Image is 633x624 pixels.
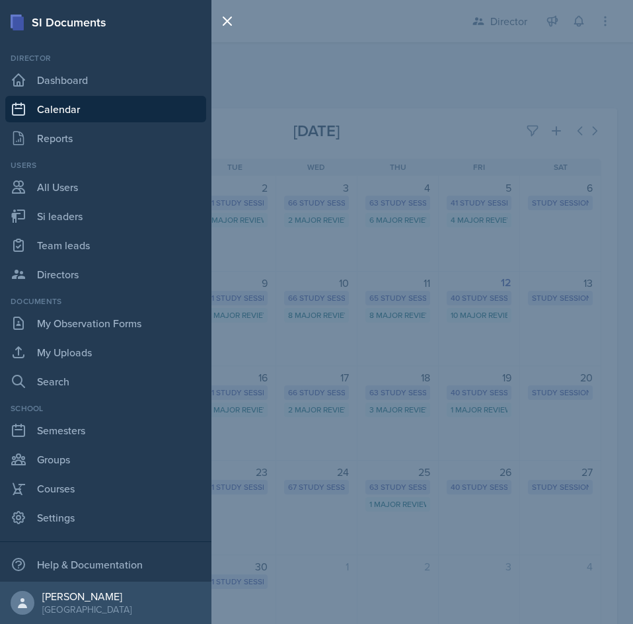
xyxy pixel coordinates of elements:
[5,232,206,258] a: Team leads
[5,96,206,122] a: Calendar
[5,159,206,171] div: Users
[5,504,206,531] a: Settings
[5,446,206,473] a: Groups
[5,295,206,307] div: Documents
[5,203,206,229] a: Si leaders
[5,417,206,444] a: Semesters
[5,403,206,414] div: School
[5,551,206,578] div: Help & Documentation
[5,52,206,64] div: Director
[5,174,206,200] a: All Users
[42,590,131,603] div: [PERSON_NAME]
[5,125,206,151] a: Reports
[5,475,206,502] a: Courses
[5,67,206,93] a: Dashboard
[5,368,206,395] a: Search
[42,603,131,616] div: [GEOGRAPHIC_DATA]
[5,339,206,366] a: My Uploads
[5,310,206,336] a: My Observation Forms
[5,261,206,288] a: Directors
